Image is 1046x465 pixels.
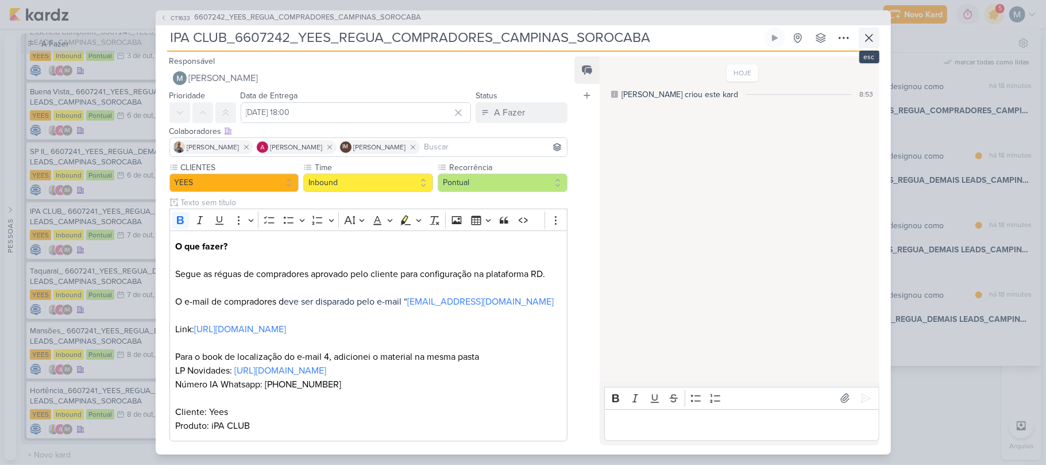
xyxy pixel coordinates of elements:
[173,141,185,153] img: Iara Santos
[622,89,738,101] div: [PERSON_NAME] criou este kard
[187,142,240,152] span: [PERSON_NAME]
[494,106,525,120] div: A Fazer
[476,91,497,101] label: Status
[169,56,215,66] label: Responsável
[448,162,568,174] label: Recorrência
[604,409,879,441] div: Editor editing area: main
[604,387,879,409] div: Editor toolbar
[173,71,187,85] img: Mariana Amorim
[180,162,299,174] label: CLIENTES
[167,28,762,48] input: Kard Sem Título
[194,324,286,335] a: [URL][DOMAIN_NAME]
[169,209,568,231] div: Editor toolbar
[422,140,565,154] input: Buscar
[340,141,352,153] div: Isabella Machado Guimarães
[860,89,874,99] div: 8:53
[343,144,349,150] p: IM
[175,241,227,252] strong: O que fazer?
[169,91,206,101] label: Prioridade
[407,296,554,308] a: [EMAIL_ADDRESS][DOMAIN_NAME]
[189,71,258,85] span: [PERSON_NAME]
[257,141,268,153] img: Alessandra Gomes
[303,174,433,192] button: Inbound
[770,33,779,43] div: Ligar relógio
[284,296,407,308] span: eve ser disparado pelo e-mail “
[241,102,472,123] input: Select a date
[234,365,326,376] a: [URL][DOMAIN_NAME]
[438,174,568,192] button: Pontual
[169,68,568,89] button: [PERSON_NAME]
[314,162,433,174] label: Time
[175,240,561,433] p: Segue as réguas de compradores aprovado pelo cliente para configuração na plataforma RD. O e-mail...
[859,51,879,63] div: esc
[271,142,323,152] span: [PERSON_NAME]
[241,91,298,101] label: Data de Entrega
[476,102,568,123] button: A Fazer
[169,174,299,192] button: YEES
[169,125,568,137] div: Colaboradores
[169,230,568,441] div: Editor editing area: main
[354,142,406,152] span: [PERSON_NAME]
[179,197,568,209] input: Texto sem título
